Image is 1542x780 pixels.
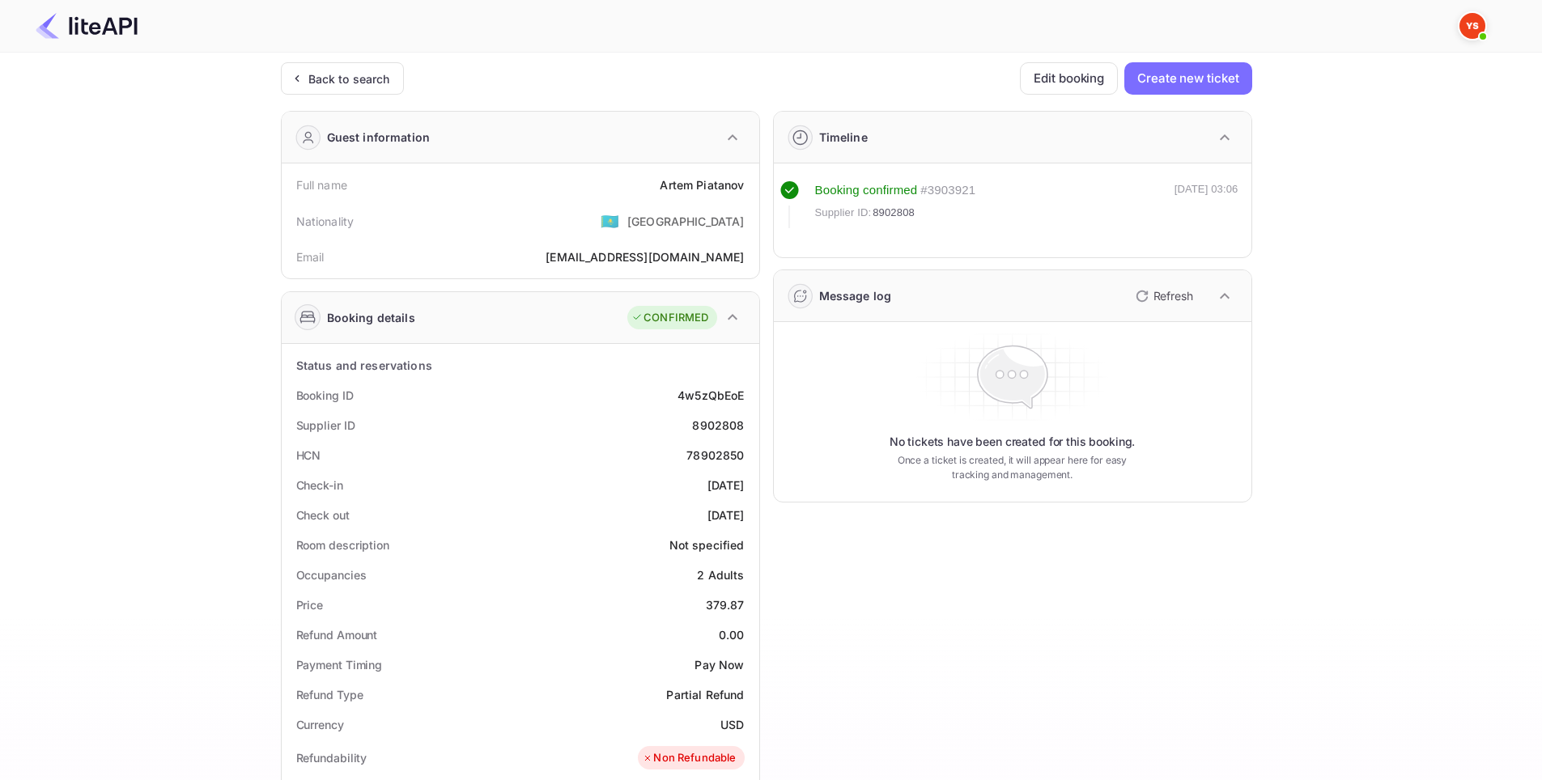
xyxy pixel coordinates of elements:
[601,206,619,235] span: United States
[308,70,390,87] div: Back to search
[692,417,744,434] div: 8902808
[296,656,383,673] div: Payment Timing
[1459,13,1485,39] img: Yandex Support
[296,447,321,464] div: HCN
[885,453,1141,482] p: Once a ticket is created, it will appear here for easy tracking and management.
[631,310,708,326] div: CONFIRMED
[707,507,745,524] div: [DATE]
[296,357,432,374] div: Status and reservations
[695,656,744,673] div: Pay Now
[546,248,744,265] div: [EMAIL_ADDRESS][DOMAIN_NAME]
[36,13,138,39] img: LiteAPI Logo
[819,287,892,304] div: Message log
[666,686,744,703] div: Partial Refund
[720,716,744,733] div: USD
[719,626,745,643] div: 0.00
[296,596,324,613] div: Price
[1124,62,1251,95] button: Create new ticket
[1020,62,1118,95] button: Edit booking
[920,181,975,200] div: # 3903921
[873,205,915,221] span: 8902808
[296,566,367,583] div: Occupancies
[296,749,367,766] div: Refundability
[296,626,378,643] div: Refund Amount
[815,181,918,200] div: Booking confirmed
[707,477,745,494] div: [DATE]
[706,596,745,613] div: 379.87
[1153,287,1193,304] p: Refresh
[686,447,744,464] div: 78902850
[296,417,355,434] div: Supplier ID
[642,750,736,766] div: Non Refundable
[296,477,343,494] div: Check-in
[815,205,872,221] span: Supplier ID:
[327,309,415,326] div: Booking details
[296,716,344,733] div: Currency
[697,566,744,583] div: 2 Adults
[819,129,868,146] div: Timeline
[296,213,355,230] div: Nationality
[1126,283,1200,309] button: Refresh
[1175,181,1238,228] div: [DATE] 03:06
[296,686,363,703] div: Refund Type
[660,176,744,193] div: Artem Piatanov
[890,434,1136,450] p: No tickets have been created for this booking.
[678,387,744,404] div: 4w5zQbEoE
[627,213,745,230] div: [GEOGRAPHIC_DATA]
[296,536,389,553] div: Room description
[669,536,745,553] div: Not specified
[296,387,354,404] div: Booking ID
[296,248,325,265] div: Email
[327,129,431,146] div: Guest information
[296,507,350,524] div: Check out
[296,176,347,193] div: Full name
